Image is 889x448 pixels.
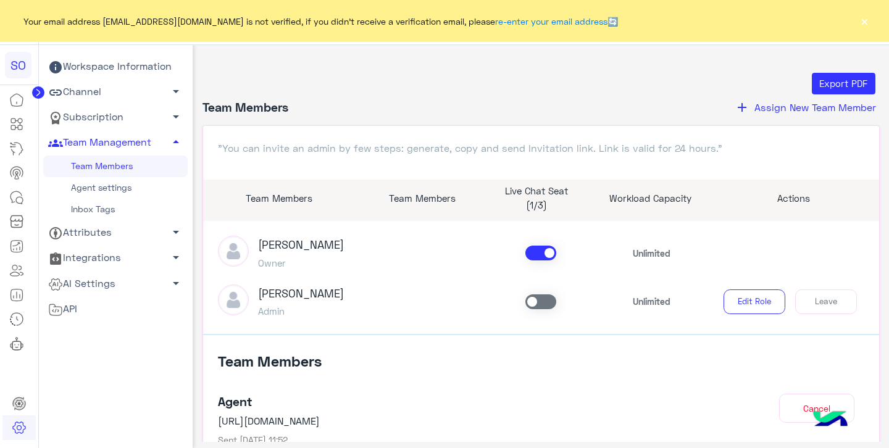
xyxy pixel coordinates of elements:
[218,284,249,315] img: defaultAdmin.png
[735,100,749,115] i: add
[43,296,188,321] a: API
[633,247,670,260] p: Unlimited
[258,238,344,252] h3: [PERSON_NAME]
[23,15,618,28] span: Your email address [EMAIL_ADDRESS][DOMAIN_NAME] is not verified, if you didn't receive a verifica...
[258,305,344,317] h5: Admin
[218,236,249,267] img: defaultAdmin.png
[202,99,288,115] h4: Team Members
[633,295,670,308] p: Unlimited
[43,80,188,105] a: Channel
[488,184,584,198] p: Live Chat Seat
[43,156,188,177] a: Team Members
[43,246,188,271] a: Integrations
[724,289,785,314] button: Edit Role
[717,191,870,205] p: Actions
[43,105,188,130] a: Subscription
[169,84,183,99] span: arrow_drop_down
[754,101,876,113] span: Assign New Team Member
[169,276,183,291] span: arrow_drop_down
[43,199,188,220] a: Inbox Tags
[43,130,188,156] a: Team Management
[169,109,183,124] span: arrow_drop_down
[258,287,344,301] h3: [PERSON_NAME]
[43,177,188,199] a: Agent settings
[218,352,865,380] h4: Team Members
[495,16,607,27] a: re-enter your email address
[169,225,183,239] span: arrow_drop_down
[218,434,288,445] span: Sent [DATE] 11:52
[258,257,344,268] h5: Owner
[812,73,875,95] button: Export PDF
[819,78,867,89] span: Export PDF
[43,220,188,246] a: Attributes
[218,394,703,409] h4: Agent
[731,99,880,115] button: addAssign New Team Member
[374,191,470,205] p: Team Members
[218,141,865,156] p: "You can invite an admin by few steps: generate, copy and send Invitation link. Link is valid for...
[603,191,698,205] p: Workload Capacity
[795,289,857,314] button: Leave
[488,198,584,212] p: (1/3)
[43,271,188,296] a: AI Settings
[48,301,77,317] span: API
[809,399,852,442] img: hulul-logo.png
[858,15,870,27] button: ×
[779,394,854,423] button: Cancel
[169,135,183,149] span: arrow_drop_up
[169,250,183,265] span: arrow_drop_down
[5,52,31,78] div: SO
[203,191,356,205] p: Team Members
[43,54,188,80] a: Workspace Information
[218,413,703,428] p: [URL][DOMAIN_NAME]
